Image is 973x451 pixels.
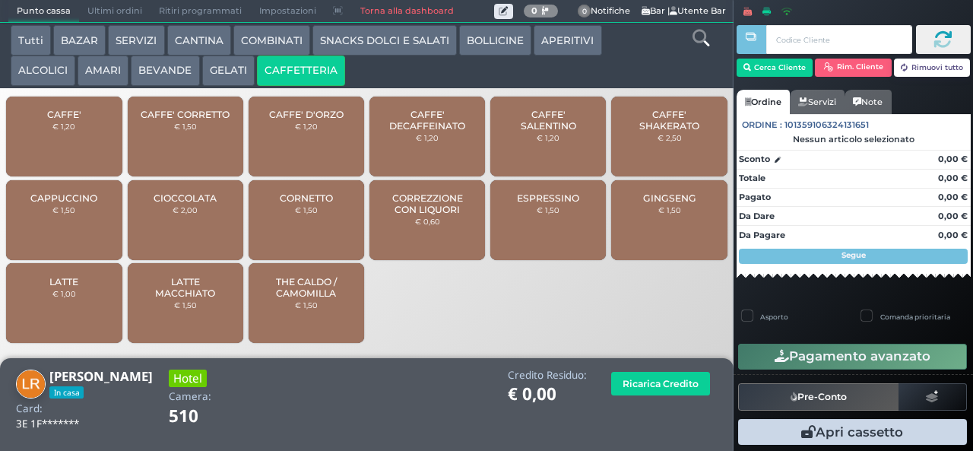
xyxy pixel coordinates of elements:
span: CAFFE' SALENTINO [503,109,594,132]
button: Apri cassetto [738,419,967,445]
a: Ordine [737,90,790,114]
button: COMBINATI [233,25,310,56]
span: Punto cassa [8,1,79,22]
strong: Pagato [739,192,771,202]
button: Tutti [11,25,51,56]
button: Ricarica Credito [611,372,710,395]
strong: 0,00 € [938,192,968,202]
span: THE CALDO / CAMOMILLA [261,276,352,299]
strong: 0,00 € [938,173,968,183]
span: CIOCCOLATA [154,192,217,204]
strong: 0,00 € [938,154,968,164]
small: € 1,50 [658,205,681,214]
span: In casa [49,386,84,399]
span: Ordine : [742,119,782,132]
h4: Card: [16,403,43,414]
small: € 1,20 [295,122,318,131]
small: € 1,50 [537,205,559,214]
button: GELATI [202,56,255,86]
button: SERVIZI [108,25,164,56]
button: Pagamento avanzato [738,344,967,370]
span: ESPRESSINO [517,192,579,204]
small: € 1,50 [174,300,197,310]
b: [PERSON_NAME] [49,367,153,385]
button: AMARI [78,56,128,86]
small: € 1,50 [174,122,197,131]
small: € 1,50 [295,300,318,310]
label: Comanda prioritaria [880,312,950,322]
small: € 1,50 [295,205,318,214]
small: € 1,00 [52,289,76,298]
strong: Segue [841,250,866,260]
span: 101359106324131651 [784,119,869,132]
button: CAFFETTERIA [257,56,345,86]
button: CANTINA [167,25,231,56]
span: CAFFE' D'ORZO [269,109,344,120]
button: BAZAR [53,25,106,56]
button: Rim. Cliente [815,59,892,77]
span: CORREZZIONE CON LIQUORI [382,192,473,215]
strong: Totale [739,173,765,183]
small: € 1,20 [52,122,75,131]
button: BOLLICINE [459,25,531,56]
img: LUCIANA RAFFO [16,370,46,399]
span: 0 [578,5,591,18]
small: € 2,00 [173,205,198,214]
button: ALCOLICI [11,56,75,86]
button: BEVANDE [131,56,199,86]
button: Pre-Conto [738,383,899,411]
span: CAFFE' CORRETTO [141,109,230,120]
h1: 510 [169,407,241,426]
span: Ultimi ordini [79,1,151,22]
h3: Hotel [169,370,207,387]
strong: Da Pagare [739,230,785,240]
span: CAFFE' [47,109,81,120]
span: CAFFE' DECAFFEINATO [382,109,473,132]
a: Torna alla dashboard [351,1,461,22]
small: € 1,20 [416,133,439,142]
span: Impostazioni [251,1,325,22]
button: APERITIVI [534,25,601,56]
h4: Camera: [169,391,211,402]
h4: Credito Residuo: [508,370,587,381]
a: Note [845,90,891,114]
span: Ritiri programmati [151,1,250,22]
small: € 1,50 [52,205,75,214]
span: CORNETTO [280,192,333,204]
span: CAPPUCCINO [30,192,97,204]
span: CAFFE' SHAKERATO [624,109,715,132]
strong: 0,00 € [938,230,968,240]
span: LATTE MACCHIATO [140,276,230,299]
span: GINGSENG [643,192,696,204]
strong: 0,00 € [938,211,968,221]
small: € 2,50 [658,133,682,142]
button: Cerca Cliente [737,59,813,77]
strong: Da Dare [739,211,775,221]
h1: € 0,00 [508,385,587,404]
a: Servizi [790,90,845,114]
button: Rimuovi tutto [894,59,971,77]
span: LATTE [49,276,78,287]
label: Asporto [760,312,788,322]
b: 0 [531,5,537,16]
input: Codice Cliente [766,25,911,54]
small: € 0,60 [415,217,440,226]
button: SNACKS DOLCI E SALATI [312,25,457,56]
div: Nessun articolo selezionato [737,134,971,145]
strong: Sconto [739,153,770,166]
small: € 1,20 [537,133,559,142]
